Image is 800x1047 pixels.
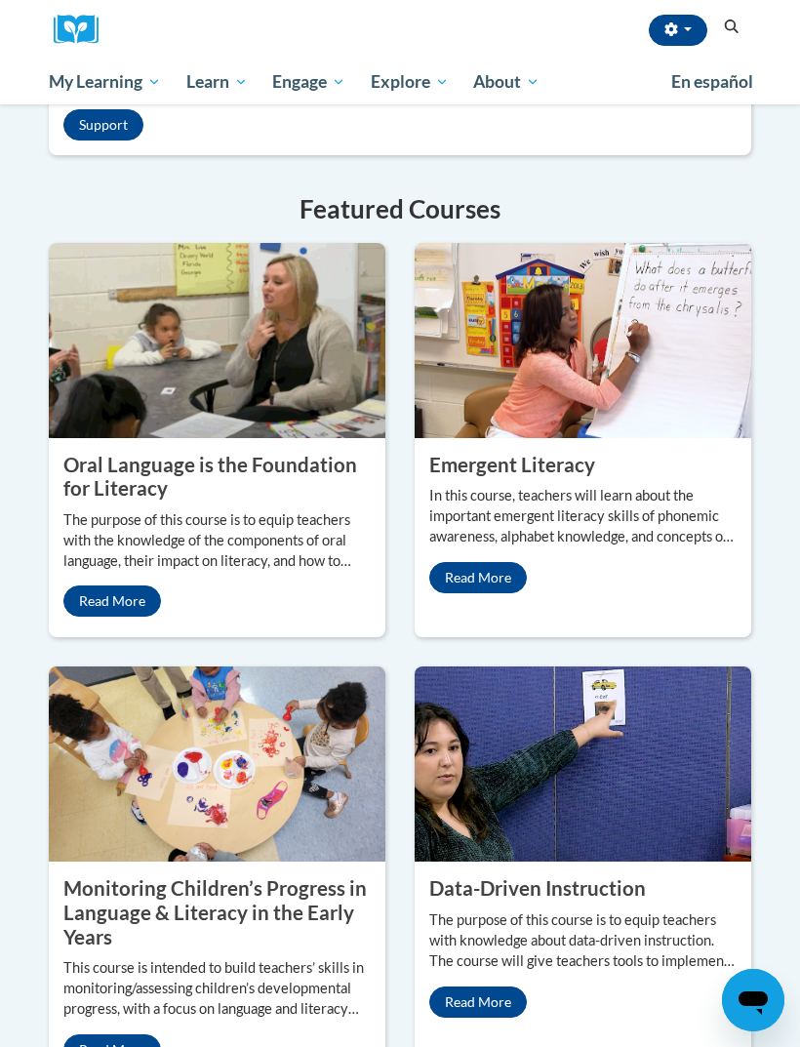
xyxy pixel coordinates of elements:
h4: Featured Courses [49,190,751,228]
p: This course is intended to build teachers’ skills in monitoring/assessing children’s developmenta... [63,958,371,1020]
a: Explore [358,60,461,104]
a: Engage [260,60,358,104]
img: Oral Language is the Foundation for Literacy [49,243,385,438]
div: Main menu [34,60,766,104]
a: My Learning [36,60,174,104]
p: The purpose of this course is to equip teachers with knowledge about data-driven instruction. The... [429,910,737,972]
iframe: Button to launch messaging window [722,969,784,1031]
property: Emergent Literacy [429,453,595,476]
span: En español [671,71,753,92]
img: Emergent Literacy [415,243,751,438]
button: Account Settings [649,15,707,46]
p: In this course, teachers will learn about the important emergent literacy skills of phonemic awar... [429,486,737,547]
property: Oral Language is the Foundation for Literacy [63,453,357,501]
a: About [461,60,553,104]
a: Learn [174,60,260,104]
span: Engage [272,70,345,94]
property: Monitoring Children’s Progress in Language & Literacy in the Early Years [63,876,367,947]
img: Logo brand [54,15,112,45]
a: Read More [429,562,527,593]
span: My Learning [49,70,161,94]
a: Cox Campus [54,15,112,45]
a: Read More [429,987,527,1018]
img: Data-Driven Instruction [415,666,751,862]
span: About [473,70,540,94]
a: Support [63,109,143,141]
span: Explore [371,70,449,94]
a: Read More [63,585,161,617]
img: Monitoring Children’s Progress in Language & Literacy in the Early Years [49,666,385,862]
property: Data-Driven Instruction [429,876,646,900]
p: The purpose of this course is to equip teachers with the knowledge of the components of oral lang... [63,510,371,572]
span: Learn [186,70,248,94]
button: Search [717,16,746,39]
a: En español [659,61,766,102]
